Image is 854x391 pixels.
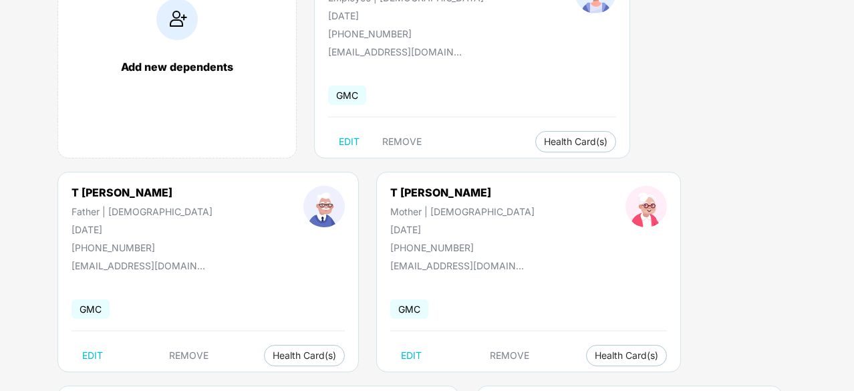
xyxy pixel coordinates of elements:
[372,131,432,152] button: REMOVE
[535,131,616,152] button: Health Card(s)
[169,350,208,361] span: REMOVE
[273,352,336,359] span: Health Card(s)
[72,260,205,271] div: [EMAIL_ADDRESS][DOMAIN_NAME]
[390,206,535,217] div: Mother | [DEMOGRAPHIC_DATA]
[382,136,422,147] span: REMOVE
[72,299,110,319] span: GMC
[328,131,370,152] button: EDIT
[401,350,422,361] span: EDIT
[595,352,658,359] span: Health Card(s)
[328,46,462,57] div: [EMAIL_ADDRESS][DOMAIN_NAME]
[328,28,484,39] div: [PHONE_NUMBER]
[72,186,212,199] div: T [PERSON_NAME]
[82,350,103,361] span: EDIT
[72,224,212,235] div: [DATE]
[158,345,219,366] button: REMOVE
[328,86,366,105] span: GMC
[328,10,484,21] div: [DATE]
[390,224,535,235] div: [DATE]
[303,186,345,227] img: profileImage
[72,206,212,217] div: Father | [DEMOGRAPHIC_DATA]
[72,60,283,74] div: Add new dependents
[390,260,524,271] div: [EMAIL_ADDRESS][DOMAIN_NAME]
[390,186,535,199] div: T [PERSON_NAME]
[490,350,529,361] span: REMOVE
[586,345,667,366] button: Health Card(s)
[72,345,114,366] button: EDIT
[72,242,212,253] div: [PHONE_NUMBER]
[390,299,428,319] span: GMC
[390,345,432,366] button: EDIT
[544,138,607,145] span: Health Card(s)
[264,345,345,366] button: Health Card(s)
[625,186,667,227] img: profileImage
[479,345,540,366] button: REMOVE
[390,242,535,253] div: [PHONE_NUMBER]
[339,136,360,147] span: EDIT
